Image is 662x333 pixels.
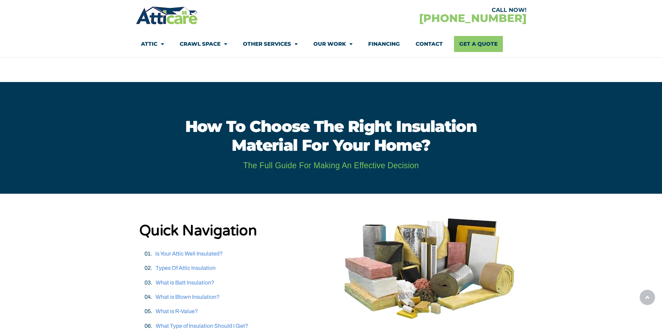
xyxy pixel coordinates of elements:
[454,36,503,52] a: Get A Quote
[331,7,527,13] div: CALL NOW!
[243,36,298,52] a: Other Services
[141,36,164,52] a: Attic
[156,323,248,329] a: What Type of Insulation Should I Get?
[416,36,443,52] a: Contact
[313,36,352,52] a: Our Work
[156,308,198,314] a: What is R-Value?
[180,36,227,52] a: Crawl Space
[139,222,257,239] strong: Quick Navigation​
[368,36,400,52] a: Financing
[156,280,214,286] a: What is Batt Insulation?
[127,162,535,170] h2: The full guide for making an effective decision
[141,36,521,52] nav: Menu
[155,251,223,257] a: Is Your Attic Well Insulated?
[156,265,216,271] a: Types Of Attic Insulation
[156,294,220,300] a: What is Blown Insulation?
[162,117,500,155] h1: How to Choose the right insulation material for your home?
